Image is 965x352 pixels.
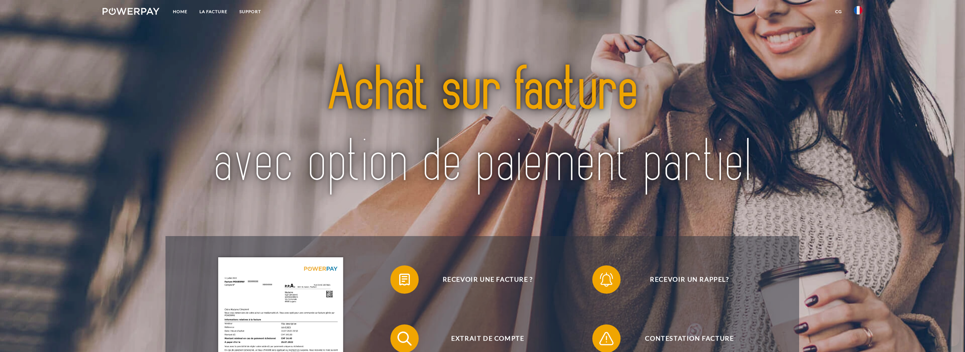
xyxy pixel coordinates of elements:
[233,5,267,18] a: Support
[193,5,233,18] a: LA FACTURE
[598,330,615,347] img: qb_warning.svg
[829,5,848,18] a: CG
[167,5,193,18] a: Home
[401,265,574,294] span: Recevoir une facture ?
[598,271,615,288] img: qb_bell.svg
[592,265,776,294] button: Recevoir un rappel?
[603,265,776,294] span: Recevoir un rappel?
[396,271,413,288] img: qb_bill.svg
[390,265,574,294] button: Recevoir une facture ?
[854,6,862,14] img: fr
[937,324,959,346] iframe: Bouton de lancement de la fenêtre de messagerie
[396,330,413,347] img: qb_search.svg
[103,8,159,15] img: logo-powerpay-white.svg
[202,35,762,218] img: title-powerpay_fr.svg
